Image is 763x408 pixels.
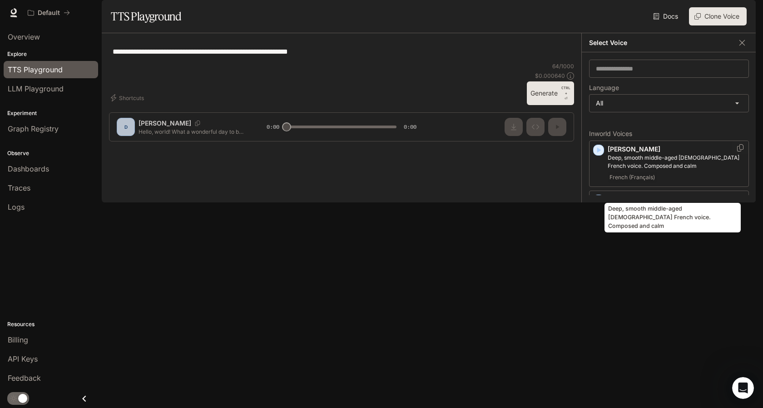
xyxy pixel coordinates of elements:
[589,131,749,137] p: Inworld Voices
[608,154,745,170] p: Deep, smooth middle-aged male French voice. Composed and calm
[604,203,741,232] div: Deep, smooth middle-aged [DEMOGRAPHIC_DATA] French voice. Composed and calm
[561,85,570,96] p: CTRL +
[38,9,60,17] p: Default
[651,7,682,25] a: Docs
[608,172,657,183] span: French (Français)
[590,95,748,112] div: All
[736,144,745,151] button: Copy Voice ID
[535,72,565,80] p: $ 0.000640
[608,145,745,154] p: [PERSON_NAME]
[732,377,754,399] iframe: Intercom live chat
[527,81,574,105] button: GenerateCTRL +⏎
[608,195,745,204] p: [PERSON_NAME]
[589,85,619,91] p: Language
[689,7,747,25] button: Clone Voice
[111,7,181,25] h1: TTS Playground
[552,62,574,70] p: 64 / 1000
[24,4,74,22] button: All workspaces
[109,91,148,105] button: Shortcuts
[561,85,570,101] p: ⏎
